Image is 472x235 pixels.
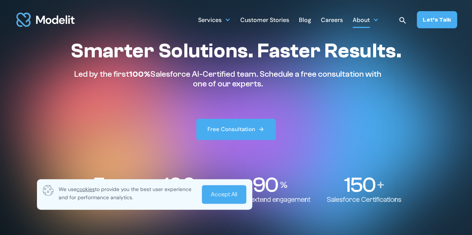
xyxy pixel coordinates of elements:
[240,12,289,27] a: Customer Stories
[129,69,150,79] span: 100%
[240,13,289,28] div: Customer Stories
[76,186,95,193] span: cookies
[93,174,104,196] p: 5
[196,119,276,140] a: Free Consultation
[15,8,76,31] a: home
[344,174,375,196] p: 150
[252,174,278,196] p: 90
[299,12,311,27] a: Blog
[162,174,195,196] p: 100
[353,12,379,27] div: About
[202,185,246,204] a: Accept All
[198,12,231,27] div: Services
[321,13,343,28] div: Careers
[15,8,76,31] img: modelit logo
[59,185,197,201] p: We use to provide you the best user experience and for performance analytics.
[417,11,457,28] a: Let’s Talk
[280,181,287,188] img: Percentage
[321,12,343,27] a: Careers
[71,69,385,89] p: Led by the first Salesforce AI-Certified team. Schedule a free consultation with one of our experts.
[258,126,265,133] img: arrow right
[71,39,401,63] h1: Smarter Solutions. Faster Results.
[423,16,451,24] div: Let’s Talk
[198,13,222,28] div: Services
[207,126,255,133] div: Free Consultation
[353,13,370,28] div: About
[299,13,311,28] div: Blog
[229,196,310,204] p: Clients extend engagement
[327,196,401,204] p: Salesforce Certifications
[377,181,384,188] img: Plus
